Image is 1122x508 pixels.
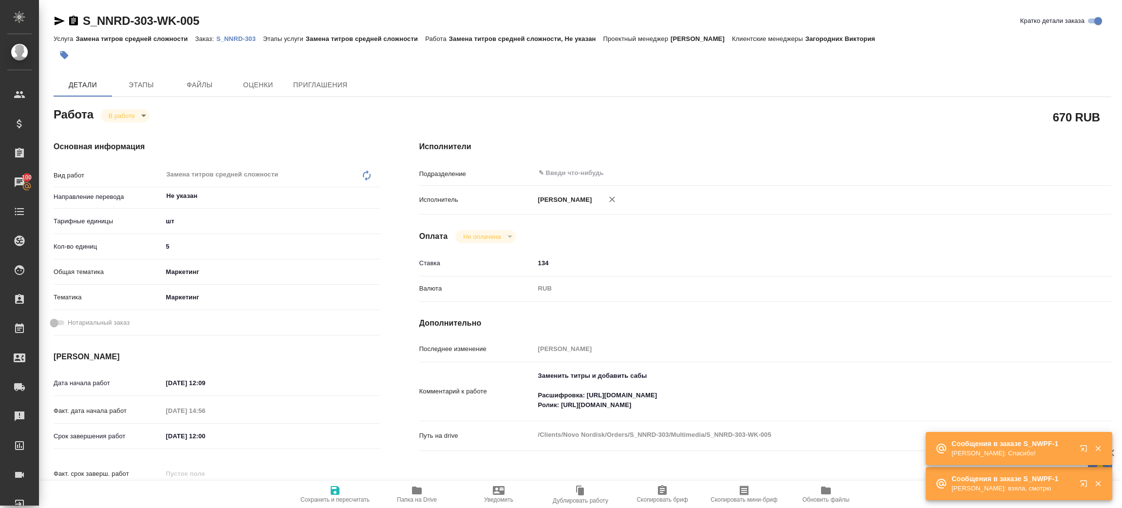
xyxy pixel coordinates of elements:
[195,35,216,42] p: Заказ:
[803,496,850,503] span: Обновить файлы
[540,481,621,508] button: Дублировать работу
[621,481,703,508] button: Скопировать бриф
[484,496,513,503] span: Уведомить
[375,195,377,197] button: Open
[163,213,380,230] div: шт
[83,14,199,27] a: S_NNRD-303-WK-005
[460,233,504,241] button: Не оплачена
[805,35,882,42] p: Загородних Виктория
[601,189,623,210] button: Удалить исполнителя
[54,267,163,277] p: Общая тематика
[54,15,65,27] button: Скопировать ссылку для ЯМессенджера
[163,264,380,280] div: Маркетинг
[1053,109,1100,125] h2: 670 RUB
[54,216,163,226] p: Тарифные единицы
[703,481,785,508] button: Скопировать мини-бриф
[163,467,248,481] input: Пустое поле
[2,170,37,195] a: 100
[732,35,805,42] p: Клиентские менеджеры
[952,474,1073,484] p: Сообщения в заказе S_NWPF-1
[163,404,248,418] input: Пустое поле
[54,44,75,66] button: Добавить тэг
[300,496,370,503] span: Сохранить и пересчитать
[952,449,1073,458] p: [PERSON_NAME]: Спасибо!
[376,481,458,508] button: Папка на Drive
[535,427,1054,443] textarea: /Clients/Novo Nordisk/Orders/S_NNRD-303/Multimedia/S_NNRD-303-WK-005
[54,469,163,479] p: Факт. срок заверш. работ
[671,35,732,42] p: [PERSON_NAME]
[711,496,777,503] span: Скопировать мини-бриф
[397,496,437,503] span: Папка на Drive
[54,171,163,180] p: Вид работ
[59,79,106,91] span: Детали
[306,35,425,42] p: Замена титров средней сложности
[419,344,535,354] p: Последнее изменение
[54,293,163,302] p: Тематика
[952,439,1073,449] p: Сообщения в заказе S_NWPF-1
[455,230,515,243] div: В работе
[419,231,448,242] h4: Оплата
[1048,172,1050,174] button: Open
[785,481,867,508] button: Обновить файлы
[106,112,138,120] button: В работе
[1074,474,1097,497] button: Открыть в новой вкладке
[425,35,449,42] p: Работа
[1020,16,1085,26] span: Кратко детали заказа
[54,192,163,202] p: Направление перевода
[235,79,281,91] span: Оценки
[54,378,163,388] p: Дата начала работ
[535,195,592,205] p: [PERSON_NAME]
[535,368,1054,413] textarea: Заменить титры и добавить сабы Расшифровка: [URL][DOMAIN_NAME] Ролик: [URL][DOMAIN_NAME]
[54,406,163,416] p: Факт. дата начала работ
[419,258,535,268] p: Ставка
[68,318,130,328] span: Нотариальный заказ
[216,35,263,42] p: S_NNRD-303
[176,79,223,91] span: Файлы
[636,496,688,503] span: Скопировать бриф
[118,79,165,91] span: Этапы
[54,35,75,42] p: Услуга
[54,105,93,122] h2: Работа
[535,256,1054,270] input: ✎ Введи что-нибудь
[75,35,195,42] p: Замена титров средней сложности
[68,15,79,27] button: Скопировать ссылку
[163,289,380,306] div: Маркетинг
[54,141,380,153] h4: Основная информация
[535,342,1054,356] input: Пустое поле
[419,284,535,293] p: Валюта
[101,109,150,122] div: В работе
[535,280,1054,297] div: RUB
[1088,479,1108,488] button: Закрыть
[419,431,535,441] p: Путь на drive
[458,481,540,508] button: Уведомить
[16,173,38,182] span: 100
[419,169,535,179] p: Подразделение
[163,239,380,254] input: ✎ Введи что-нибудь
[1088,444,1108,453] button: Закрыть
[54,431,163,441] p: Срок завершения работ
[449,35,603,42] p: Замена титров средней сложности, Не указан
[419,317,1111,329] h4: Дополнительно
[952,484,1073,493] p: [PERSON_NAME]: взяла, смотрю
[293,79,348,91] span: Приглашения
[603,35,671,42] p: Проектный менеджер
[263,35,306,42] p: Этапы услуги
[294,481,376,508] button: Сохранить и пересчитать
[54,242,163,252] p: Кол-во единиц
[419,141,1111,153] h4: Исполнители
[553,497,608,504] span: Дублировать работу
[163,376,248,390] input: ✎ Введи что-нибудь
[1074,439,1097,462] button: Открыть в новой вкладке
[419,387,535,396] p: Комментарий к работе
[163,429,248,443] input: ✎ Введи что-нибудь
[538,167,1018,179] input: ✎ Введи что-нибудь
[419,195,535,205] p: Исполнитель
[216,34,263,42] a: S_NNRD-303
[54,351,380,363] h4: [PERSON_NAME]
